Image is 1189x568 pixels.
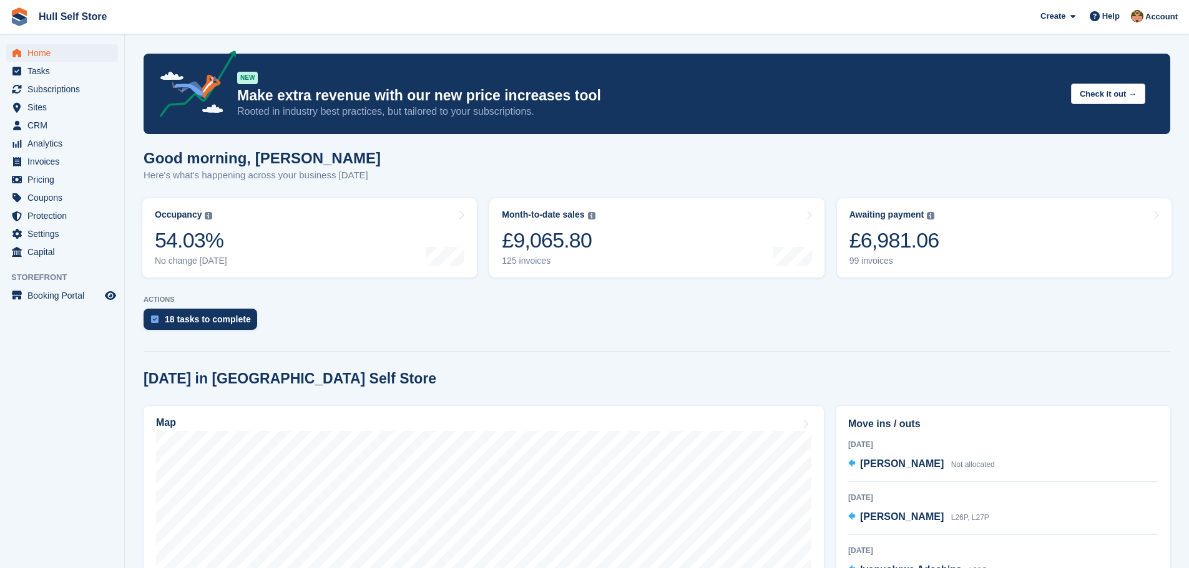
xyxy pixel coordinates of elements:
[6,117,118,134] a: menu
[848,439,1158,450] div: [DATE]
[237,105,1061,118] p: Rooted in industry best practices, but tailored to your subscriptions.
[142,198,477,277] a: Occupancy 54.03% No change [DATE]
[927,212,934,219] img: icon-info-grey-7440780725fd019a000dd9b08b2336e03edf1995a4989e88bcd33f0948082b44.svg
[848,456,995,473] a: [PERSON_NAME] Not allocated
[848,509,989,526] a: [PERSON_NAME] L26P, L27P
[27,189,102,206] span: Coupons
[27,243,102,261] span: Capital
[849,228,939,253] div: £6,981.06
[144,296,1170,304] p: ACTIONS
[27,207,102,224] span: Protection
[6,207,118,224] a: menu
[144,370,436,387] h2: [DATE] in [GEOGRAPHIC_DATA] Self Store
[237,87,1061,105] p: Make extra revenue with our new price increases tool
[6,80,118,98] a: menu
[27,117,102,134] span: CRM
[502,256,595,266] div: 125 invoices
[502,228,595,253] div: £9,065.80
[27,287,102,304] span: Booking Portal
[588,212,595,219] img: icon-info-grey-7440780725fd019a000dd9b08b2336e03edf1995a4989e88bcd33f0948082b44.svg
[27,153,102,170] span: Invoices
[6,287,118,304] a: menu
[27,62,102,80] span: Tasks
[951,513,989,522] span: L26P, L27P
[489,198,824,277] a: Month-to-date sales £9,065.80 125 invoices
[848,416,1158,431] h2: Move ins / outs
[951,460,995,469] span: Not allocated
[848,545,1158,556] div: [DATE]
[6,153,118,170] a: menu
[6,189,118,206] a: menu
[205,212,212,219] img: icon-info-grey-7440780725fd019a000dd9b08b2336e03edf1995a4989e88bcd33f0948082b44.svg
[237,72,258,84] div: NEW
[103,288,118,303] a: Preview store
[502,209,584,220] div: Month-to-date sales
[144,150,381,166] h1: Good morning, [PERSON_NAME]
[6,243,118,261] a: menu
[837,198,1172,277] a: Awaiting payment £6,981.06 99 invoices
[144,309,263,336] a: 18 tasks to complete
[6,62,118,80] a: menu
[6,135,118,152] a: menu
[1102,10,1120,22] span: Help
[10,7,29,26] img: stora-icon-8386f47178a22dfd0bd8f6a31ec36ba5ce8667c1dd55bd0f319d3a0aa187defe.svg
[151,315,159,323] img: task-75834270c22a3079a89374b754ae025e5fb1db73e45f91037f5363f120a921f8.svg
[156,417,176,428] h2: Map
[1071,84,1145,104] button: Check it out →
[6,44,118,62] a: menu
[1145,11,1178,23] span: Account
[27,44,102,62] span: Home
[11,271,124,284] span: Storefront
[848,492,1158,503] div: [DATE]
[149,51,237,122] img: price-adjustments-announcement-icon-8257ccfd72463d97f412b2fc003d46551f7dbcb40ab6d574587a9cd5c0d94...
[27,225,102,243] span: Settings
[34,6,112,27] a: Hull Self Store
[849,209,924,220] div: Awaiting payment
[1131,10,1143,22] img: Andy
[6,99,118,116] a: menu
[849,256,939,266] div: 99 invoices
[860,458,944,469] span: [PERSON_NAME]
[27,171,102,188] span: Pricing
[155,209,202,220] div: Occupancy
[6,171,118,188] a: menu
[155,256,227,266] div: No change [DATE]
[165,314,251,324] div: 18 tasks to complete
[27,80,102,98] span: Subscriptions
[6,225,118,243] a: menu
[1040,10,1065,22] span: Create
[144,168,381,183] p: Here's what's happening across your business [DATE]
[27,135,102,152] span: Analytics
[860,511,944,522] span: [PERSON_NAME]
[155,228,227,253] div: 54.03%
[27,99,102,116] span: Sites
